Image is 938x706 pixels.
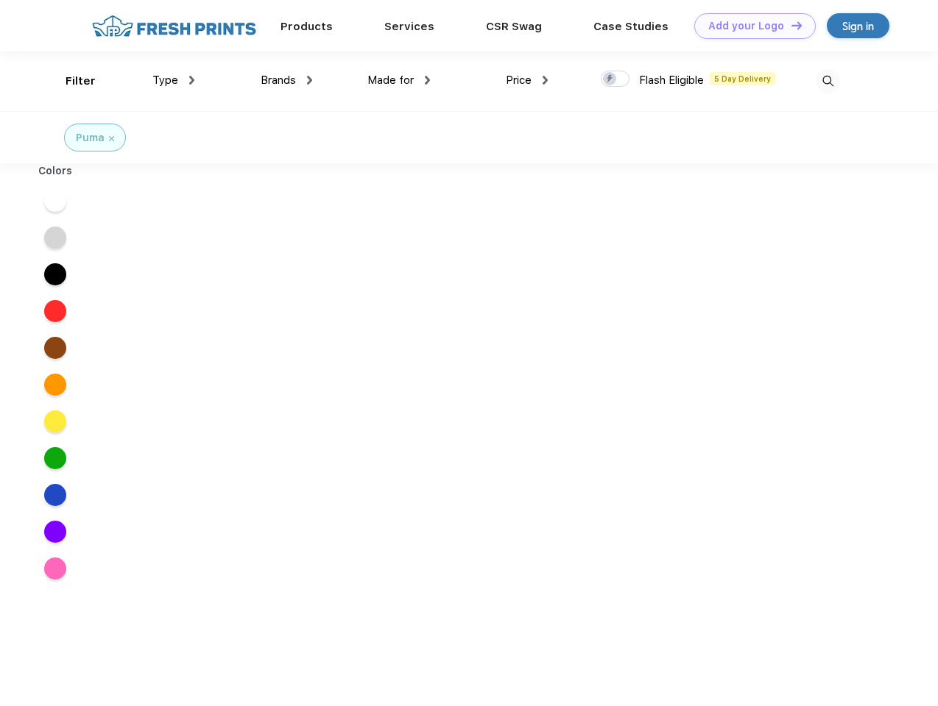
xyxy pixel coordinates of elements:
[88,13,261,39] img: fo%20logo%202.webp
[76,130,105,146] div: Puma
[261,74,296,87] span: Brands
[827,13,889,38] a: Sign in
[816,69,840,93] img: desktop_search.svg
[710,72,775,85] span: 5 Day Delivery
[791,21,802,29] img: DT
[708,20,784,32] div: Add your Logo
[425,76,430,85] img: dropdown.png
[639,74,704,87] span: Flash Eligible
[152,74,178,87] span: Type
[189,76,194,85] img: dropdown.png
[307,76,312,85] img: dropdown.png
[27,163,84,179] div: Colors
[367,74,414,87] span: Made for
[543,76,548,85] img: dropdown.png
[384,20,434,33] a: Services
[66,73,96,90] div: Filter
[486,20,542,33] a: CSR Swag
[506,74,532,87] span: Price
[109,136,114,141] img: filter_cancel.svg
[842,18,874,35] div: Sign in
[281,20,333,33] a: Products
